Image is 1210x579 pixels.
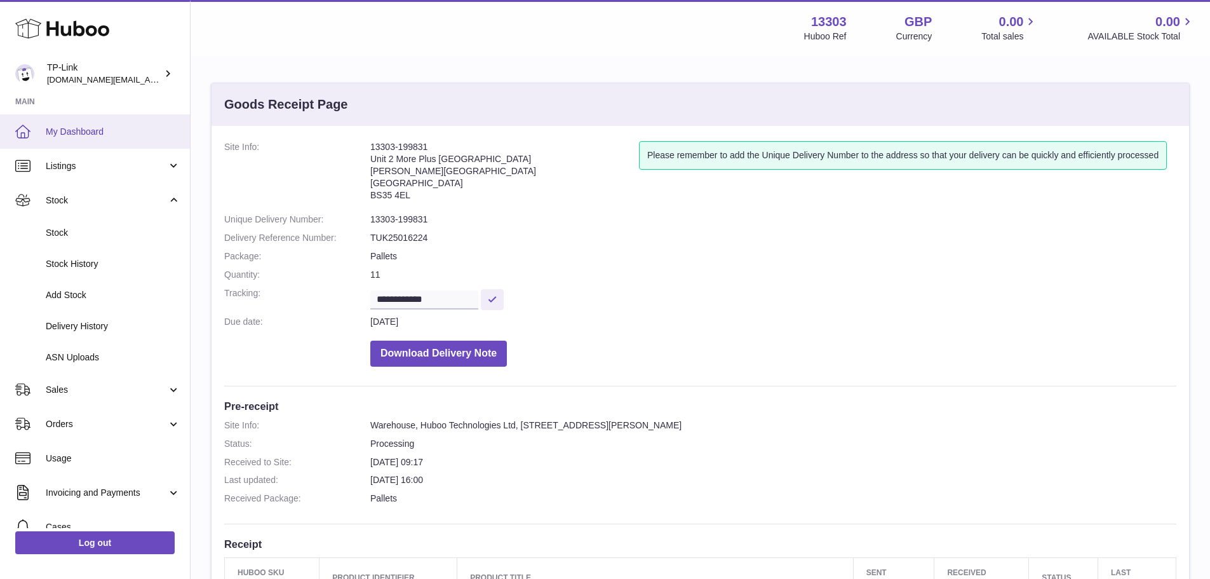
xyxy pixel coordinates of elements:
address: 13303-199831 Unit 2 More Plus [GEOGRAPHIC_DATA] [PERSON_NAME][GEOGRAPHIC_DATA] [GEOGRAPHIC_DATA] ... [370,141,639,207]
img: purchase.uk@tp-link.com [15,64,34,83]
div: Please remember to add the Unique Delivery Number to the address so that your delivery can be qui... [639,141,1167,170]
span: Stock [46,227,180,239]
dt: Site Info: [224,419,370,432]
span: Stock History [46,258,180,270]
dt: Quantity: [224,269,370,281]
dt: Received to Site: [224,456,370,468]
dt: Received Package: [224,493,370,505]
span: Stock [46,194,167,207]
button: Download Delivery Note [370,341,507,367]
dt: Tracking: [224,287,370,310]
dt: Site Info: [224,141,370,207]
dt: Status: [224,438,370,450]
strong: 13303 [811,13,847,31]
h3: Receipt [224,537,1176,551]
dt: Last updated: [224,474,370,486]
span: Add Stock [46,289,180,301]
span: Cases [46,521,180,533]
dd: Pallets [370,250,1176,262]
span: My Dashboard [46,126,180,138]
span: Total sales [981,31,1038,43]
a: 0.00 Total sales [981,13,1038,43]
div: Currency [896,31,932,43]
a: 0.00 AVAILABLE Stock Total [1087,13,1195,43]
dt: Package: [224,250,370,262]
dd: TUK25016224 [370,232,1176,244]
span: ASN Uploads [46,351,180,364]
span: Invoicing and Payments [46,487,167,499]
dd: 13303-199831 [370,214,1176,226]
h3: Pre-receipt [224,399,1176,413]
dd: Warehouse, Huboo Technologies Ltd, [STREET_ADDRESS][PERSON_NAME] [370,419,1176,432]
dd: 11 [370,269,1176,281]
dt: Delivery Reference Number: [224,232,370,244]
a: Log out [15,531,175,554]
div: TP-Link [47,62,161,86]
span: [DOMAIN_NAME][EMAIL_ADDRESS][DOMAIN_NAME] [47,74,253,85]
strong: GBP [904,13,932,31]
span: Sales [46,384,167,396]
dt: Due date: [224,316,370,328]
dd: Pallets [370,493,1176,505]
span: 0.00 [1155,13,1180,31]
dd: Processing [370,438,1176,450]
span: Usage [46,453,180,465]
span: Listings [46,160,167,172]
dd: [DATE] 16:00 [370,474,1176,486]
span: 0.00 [999,13,1024,31]
dd: [DATE] 09:17 [370,456,1176,468]
dt: Unique Delivery Number: [224,214,370,226]
h3: Goods Receipt Page [224,96,348,113]
span: AVAILABLE Stock Total [1087,31,1195,43]
span: Delivery History [46,320,180,332]
div: Huboo Ref [804,31,847,43]
span: Orders [46,418,167,430]
dd: [DATE] [370,316,1176,328]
